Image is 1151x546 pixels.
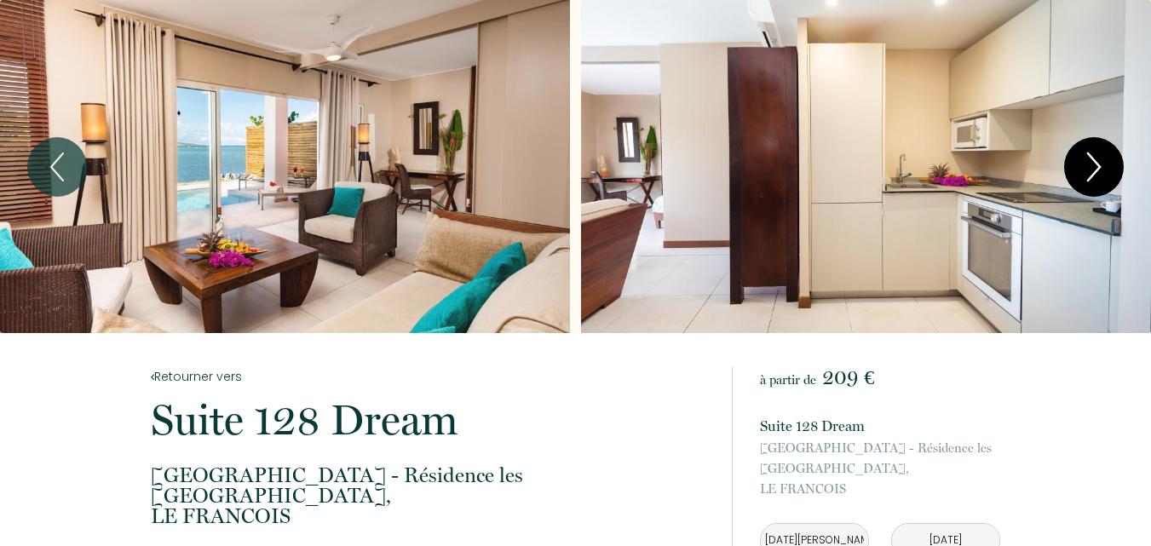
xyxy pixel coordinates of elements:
[1064,137,1124,197] button: Next
[760,438,1000,499] p: LE FRANCOIS
[151,399,710,441] p: Suite 128 Dream
[760,414,1000,438] p: Suite 128 Dream
[760,438,1000,479] span: [GEOGRAPHIC_DATA] - Résidence les [GEOGRAPHIC_DATA],
[760,372,816,388] span: à partir de
[27,137,87,197] button: Previous
[151,465,710,526] p: LE FRANCOIS
[822,365,874,389] span: 209 €
[151,465,710,506] span: [GEOGRAPHIC_DATA] - Résidence les [GEOGRAPHIC_DATA],
[151,367,710,386] a: Retourner vers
